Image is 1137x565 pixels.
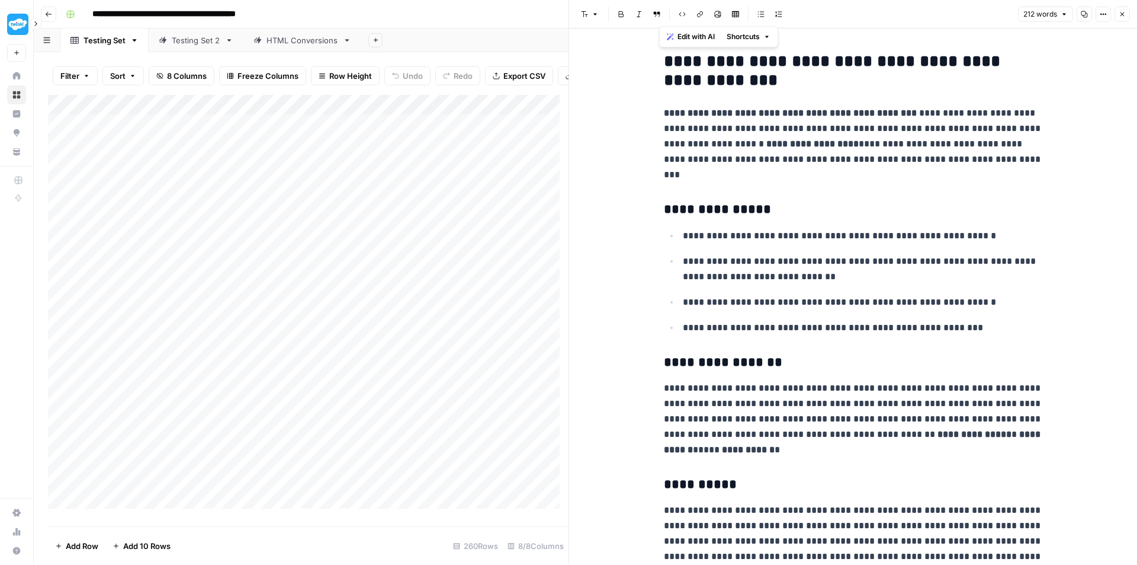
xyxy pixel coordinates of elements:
[53,66,98,85] button: Filter
[448,537,503,556] div: 260 Rows
[60,70,79,82] span: Filter
[329,70,372,82] span: Row Height
[7,522,26,541] a: Usage
[7,66,26,85] a: Home
[485,66,553,85] button: Export CSV
[7,85,26,104] a: Browse
[503,537,568,556] div: 8/8 Columns
[60,28,149,52] a: Testing Set
[677,31,715,42] span: Edit with AI
[403,70,423,82] span: Undo
[243,28,361,52] a: HTML Conversions
[7,123,26,142] a: Opportunities
[167,70,207,82] span: 8 Columns
[110,70,126,82] span: Sort
[172,34,220,46] div: Testing Set 2
[384,66,431,85] button: Undo
[1018,7,1073,22] button: 212 words
[7,503,26,522] a: Settings
[727,31,760,42] span: Shortcuts
[7,142,26,161] a: Your Data
[662,29,720,44] button: Edit with AI
[311,66,380,85] button: Row Height
[83,34,126,46] div: Testing Set
[454,70,473,82] span: Redo
[105,537,178,556] button: Add 10 Rows
[7,541,26,560] button: Help + Support
[102,66,144,85] button: Sort
[7,14,28,35] img: Twinkl Logo
[503,70,545,82] span: Export CSV
[435,66,480,85] button: Redo
[237,70,298,82] span: Freeze Columns
[7,9,26,39] button: Workspace: Twinkl
[149,66,214,85] button: 8 Columns
[149,28,243,52] a: Testing Set 2
[722,29,775,44] button: Shortcuts
[66,540,98,552] span: Add Row
[123,540,171,552] span: Add 10 Rows
[266,34,338,46] div: HTML Conversions
[219,66,306,85] button: Freeze Columns
[7,104,26,123] a: Insights
[48,537,105,556] button: Add Row
[1023,9,1057,20] span: 212 words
